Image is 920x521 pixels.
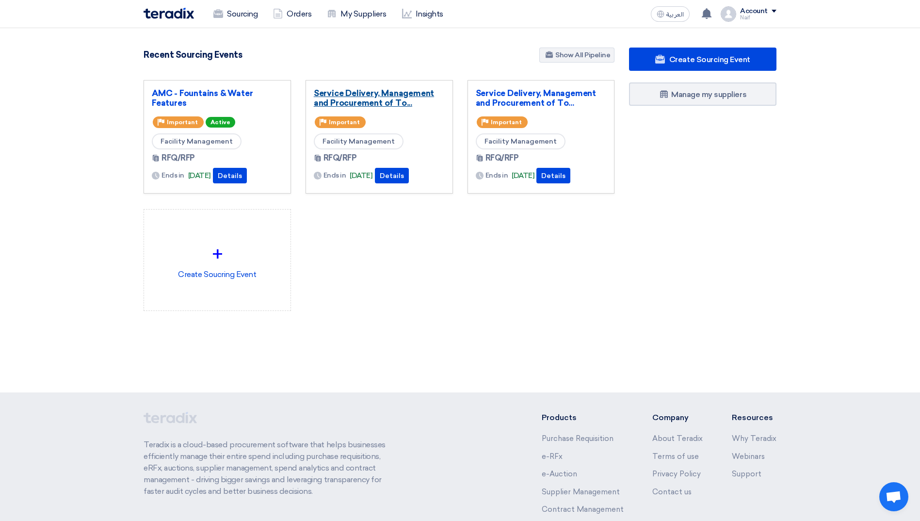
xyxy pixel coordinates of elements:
span: Ends in [323,170,346,180]
a: Contract Management [542,505,624,514]
a: Manage my suppliers [629,82,776,106]
a: About Teradix [652,434,703,443]
span: [DATE] [350,170,372,181]
span: [DATE] [188,170,211,181]
a: Contact us [652,488,692,496]
a: Orders [265,3,319,25]
li: Resources [732,412,776,423]
div: Create Soucring Event [152,217,283,303]
li: Company [652,412,703,423]
a: Why Teradix [732,434,776,443]
p: Teradix is a cloud-based procurement software that helps businesses efficiently manage their enti... [144,439,397,497]
span: Active [206,117,235,128]
a: e-RFx [542,452,563,461]
img: Teradix logo [144,8,194,19]
span: Ends in [485,170,508,180]
span: Ends in [161,170,184,180]
a: e-Auction [542,470,577,478]
a: Service Delivery, Management and Procurement of To... [476,88,607,108]
span: العربية [666,11,684,18]
span: Facility Management [314,133,404,149]
a: Open chat [879,482,908,511]
li: Products [542,412,624,423]
a: Service Delivery, Management and Procurement of To... [314,88,445,108]
button: Details [375,168,409,183]
span: [DATE] [512,170,534,181]
a: Sourcing [206,3,265,25]
a: Support [732,470,761,478]
span: Important [167,119,198,126]
div: + [152,240,283,269]
button: Details [213,168,247,183]
a: Show All Pipeline [539,48,614,63]
a: Purchase Requisition [542,434,613,443]
span: Important [491,119,522,126]
a: Privacy Policy [652,470,701,478]
a: Supplier Management [542,488,620,496]
span: RFQ/RFP [161,152,195,164]
span: Facility Management [476,133,565,149]
span: Create Sourcing Event [669,55,750,64]
a: Insights [394,3,451,25]
a: Terms of use [652,452,699,461]
span: RFQ/RFP [485,152,519,164]
h4: Recent Sourcing Events [144,49,242,60]
span: Important [329,119,360,126]
span: RFQ/RFP [323,152,357,164]
div: Naif [740,15,776,20]
div: Account [740,7,768,16]
span: Facility Management [152,133,242,149]
a: AMC - Fountains & Water Features [152,88,283,108]
a: My Suppliers [319,3,394,25]
button: Details [536,168,570,183]
a: Webinars [732,452,765,461]
img: profile_test.png [721,6,736,22]
button: العربية [651,6,690,22]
